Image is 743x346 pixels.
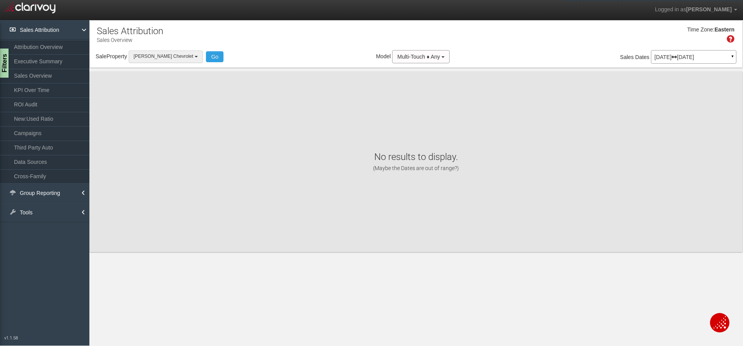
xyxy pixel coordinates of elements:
[373,165,459,171] span: (Maybe the Dates are out of range?)
[649,0,743,19] a: Logged in as[PERSON_NAME]
[129,50,203,63] button: [PERSON_NAME] Chevrolet
[635,54,650,60] span: Dates
[654,54,733,60] p: [DATE] [DATE]
[134,54,193,59] span: [PERSON_NAME] Chevrolet
[96,53,106,59] span: Sale
[715,26,734,34] div: Eastern
[98,151,734,172] h1: No results to display.
[397,54,440,60] span: Multi-Touch ♦ Any
[392,50,450,63] button: Multi-Touch ♦ Any
[686,6,732,12] span: [PERSON_NAME]
[97,26,163,36] h1: Sales Attribution
[206,51,223,62] button: Go
[620,54,634,60] span: Sales
[97,34,163,44] p: Sales Overview
[684,26,714,34] div: Time Zone:
[729,52,736,64] a: ▼
[655,6,686,12] span: Logged in as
